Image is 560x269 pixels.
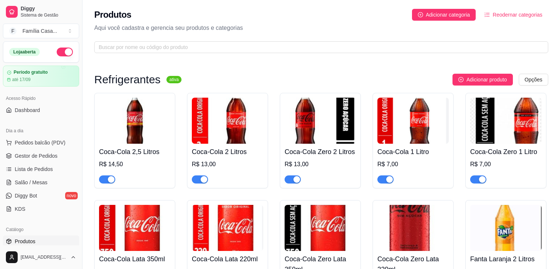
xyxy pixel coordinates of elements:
article: Período gratuito [14,70,48,75]
span: plus-circle [458,77,464,82]
a: Produtos [3,235,79,247]
img: product-image [377,205,449,251]
h4: Coca-Cola Zero 1 Litro [470,147,542,157]
span: Reodernar categorias [493,11,542,19]
div: R$ 14,50 [99,160,170,169]
button: Alterar Status [57,48,73,56]
div: R$ 7,00 [470,160,542,169]
img: product-image [377,98,449,144]
img: product-image [470,98,542,144]
img: product-image [285,205,356,251]
button: Adicionar produto [452,74,513,85]
a: Lista de Pedidos [3,163,79,175]
p: Aqui você cadastra e gerencia seu produtos e categorias [94,24,548,32]
span: plus-circle [418,12,423,17]
button: Select a team [3,24,79,38]
span: Pedidos balcão (PDV) [15,139,66,146]
h2: Produtos [94,9,131,21]
span: Salão / Mesas [15,179,47,186]
a: DiggySistema de Gestão [3,3,79,21]
span: Lista de Pedidos [15,165,53,173]
h4: Coca-Cola 2 Litros [192,147,263,157]
h4: Coca-Cola Lata 220ml [192,254,263,264]
div: Loja aberta [9,48,40,56]
img: product-image [192,205,263,251]
a: Período gratuitoaté 17/09 [3,66,79,87]
span: ordered-list [485,12,490,17]
span: Adicionar produto [466,76,507,84]
img: product-image [470,205,542,251]
div: R$ 7,00 [377,160,449,169]
img: product-image [99,98,170,144]
h3: Refrigerantes [94,75,161,84]
a: Diggy Botnovo [3,190,79,202]
span: Gestor de Pedidos [15,152,57,160]
a: Gestor de Pedidos [3,150,79,162]
img: product-image [192,98,263,144]
a: Salão / Mesas [3,177,79,188]
div: Dia a dia [3,125,79,137]
a: Dashboard [3,104,79,116]
div: R$ 13,00 [285,160,356,169]
a: KDS [3,203,79,215]
img: product-image [285,98,356,144]
span: Dashboard [15,106,40,114]
img: product-image [99,205,170,251]
h4: Coca-Cola 2,5 Litros [99,147,170,157]
h4: Coca-Cola Lata 350ml [99,254,170,264]
span: F [9,27,17,35]
span: Sistema de Gestão [21,12,76,18]
h4: Fanta Laranja 2 Litros [470,254,542,264]
h4: Coca-Cola 1 Litro [377,147,449,157]
div: Catálogo [3,224,79,235]
div: Acesso Rápido [3,92,79,104]
span: Produtos [15,238,35,245]
h4: Coca-Cola Zero 2 Litros [285,147,356,157]
span: Diggy [21,6,76,12]
span: Adicionar categoria [426,11,470,19]
span: Diggy Bot [15,192,37,199]
sup: ativa [166,76,182,83]
input: Buscar por nome ou código do produto [99,43,538,51]
span: KDS [15,205,25,213]
div: Família Casa ... [22,27,57,35]
article: até 17/09 [12,77,31,83]
button: Pedidos balcão (PDV) [3,137,79,149]
button: [EMAIL_ADDRESS][DOMAIN_NAME] [3,248,79,266]
button: Opções [519,74,548,85]
button: Reodernar categorias [479,9,548,21]
span: Opções [525,76,542,84]
span: [EMAIL_ADDRESS][DOMAIN_NAME] [21,254,67,260]
button: Adicionar categoria [412,9,476,21]
div: R$ 13,00 [192,160,263,169]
